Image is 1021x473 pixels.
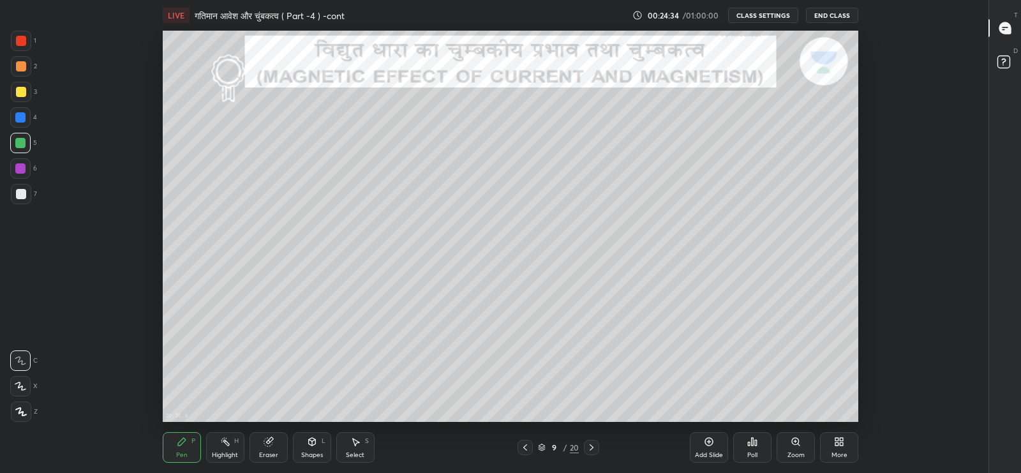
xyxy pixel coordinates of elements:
div: More [831,452,847,458]
div: X [10,376,38,396]
div: P [191,438,195,444]
div: S [365,438,369,444]
div: / [563,444,567,451]
div: H [234,438,239,444]
div: 3 [11,82,37,102]
div: C [10,350,38,371]
p: D [1013,46,1018,56]
button: End Class [806,8,858,23]
div: Pen [176,452,188,458]
button: CLASS SETTINGS [728,8,798,23]
div: Z [11,402,38,422]
div: Select [346,452,364,458]
div: Eraser [259,452,278,458]
div: 4 [10,107,37,128]
div: 6 [10,158,37,179]
div: Shapes [301,452,323,458]
div: 1 [11,31,36,51]
div: 20 [570,442,579,453]
div: 5 [10,133,37,153]
div: Add Slide [695,452,723,458]
div: 2 [11,56,37,77]
div: 9 [548,444,561,451]
div: Poll [747,452,757,458]
h4: गतिमान आवेश और चुंबकत्व ( Part -4 ) -cont [195,10,345,22]
div: 7 [11,184,37,204]
div: Zoom [787,452,805,458]
p: T [1014,10,1018,20]
div: Highlight [212,452,238,458]
div: L [322,438,325,444]
div: LIVE [163,8,190,23]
